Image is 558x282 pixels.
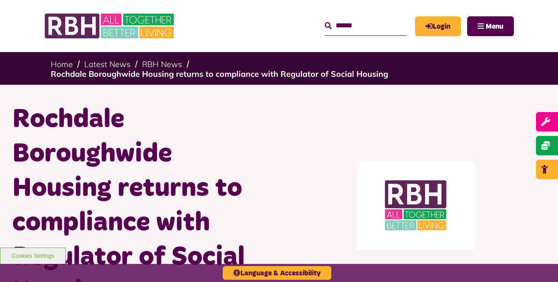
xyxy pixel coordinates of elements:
[415,16,461,36] a: MyRBH
[84,59,131,69] a: Latest News
[51,59,73,69] a: Home
[467,16,514,36] button: Navigation
[486,23,503,30] span: Menu
[142,59,182,69] a: RBH News
[51,69,388,79] a: Rochdale Boroughwide Housing returns to compliance with Regulator of Social Housing
[223,266,331,280] button: Language & Accessibility
[518,242,558,282] iframe: Netcall Web Assistant for live chat
[44,9,176,43] img: RBH
[357,162,475,250] img: RBH Logo Social Media 480X360 (1)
